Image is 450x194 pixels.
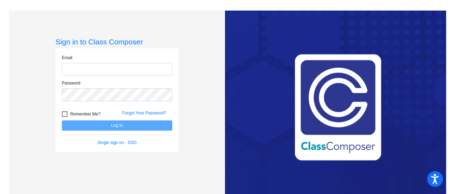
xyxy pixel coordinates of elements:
[70,110,101,118] span: Remember Me?
[122,111,166,115] a: Forgot Your Password?
[56,37,179,46] h3: Sign in to Class Composer
[97,140,136,145] a: Single sign on - SSO
[62,120,172,131] button: Log In
[62,80,81,86] label: Password
[62,55,72,61] label: Email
